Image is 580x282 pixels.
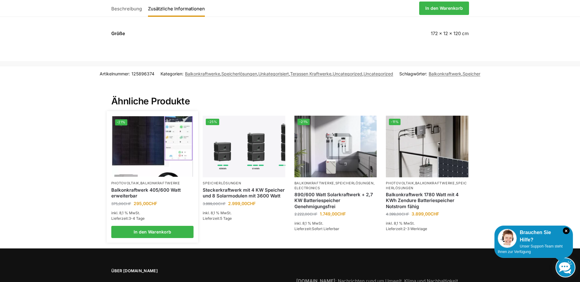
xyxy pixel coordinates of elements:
th: Größe [111,30,307,41]
span: Lieferzeit: [111,216,145,221]
p: , [111,181,194,186]
a: Balkonkraftwerk 1780 Watt mit 4 KWh Zendure Batteriespeicher Notstrom fähig [386,192,468,210]
a: Unkategorisiert [258,71,289,76]
img: Customer service [498,229,517,248]
span: CHF [247,201,256,206]
span: Artikelnummer: [100,70,154,77]
a: -21%Steckerkraftwerk mit 2,7kwh-Speicher [294,116,377,177]
a: Balkonkraftwerke [185,71,220,76]
span: Schlagwörter: , [399,70,480,77]
span: Über [DOMAIN_NAME] [111,268,284,274]
a: Speicherlösungen [203,181,241,185]
a: Speicherlösungen [386,181,467,190]
span: Unser Support-Team steht Ihnen zur Verfügung [498,244,563,254]
bdi: 4.399,00 [386,212,409,216]
img: Zendure-solar-flow-Batteriespeicher für Balkonkraftwerke [386,116,468,177]
p: inkl. 8,1 % MwSt. [203,210,285,216]
bdi: 1.749,00 [320,211,346,216]
img: Steckerfertig Plug & Play mit 410 Watt [112,116,193,177]
span: 3-4 Tage [129,216,145,221]
bdi: 295,00 [134,201,157,206]
a: Balkonkraftwerke [415,181,455,185]
bdi: 3.899,00 [412,211,439,216]
img: Steckerkraftwerk mit 2,7kwh-Speicher [294,116,377,177]
span: CHF [430,211,439,216]
a: Speicherlösungen [335,181,374,185]
span: 5 Tage [220,216,232,221]
span: Lieferzeit: [294,226,339,231]
bdi: 3.999,00 [203,201,226,206]
a: Steckerkraftwerk mit 4 KW Speicher und 8 Solarmodulen mit 3600 Watt [203,187,285,199]
span: 125896374 [131,71,154,76]
a: Speicher [463,71,480,76]
p: , , [294,181,377,190]
a: 890/600 Watt Solarkraftwerk + 2,7 KW Batteriespeicher Genehmigungsfrei [294,192,377,210]
a: Balkonkraftwerk [429,71,461,76]
td: 172 × 12 × 120 cm [307,30,469,41]
a: Balkonkraftwerke [294,181,334,185]
a: Uncategorized [333,71,362,76]
a: -21%Steckerfertig Plug & Play mit 410 Watt [112,116,193,177]
p: inkl. 8,1 % MwSt. [111,210,194,216]
span: CHF [310,212,317,216]
a: In den Warenkorb legen: „Balkonkraftwerk 405/600 Watt erweiterbar“ [111,226,194,238]
a: Balkonkraftwerk 405/600 Watt erweiterbar [111,187,194,199]
span: 2-3 Werktage [403,226,427,231]
p: inkl. 8,1 % MwSt. [386,221,468,226]
div: Brauchen Sie Hilfe? [498,229,570,244]
a: Photovoltaik [386,181,414,185]
span: Sofort Lieferbar [312,226,339,231]
a: Photovoltaik [111,181,139,185]
a: Terassen Kraftwerke [290,71,331,76]
h2: Ähnliche Produkte [111,81,469,107]
span: CHF [124,201,131,206]
a: Uncategorized [364,71,393,76]
span: Lieferzeit: [203,216,232,221]
p: inkl. 8,1 % MwSt. [294,221,377,226]
table: Produktdetails [111,30,469,41]
span: CHF [401,212,409,216]
a: Balkonkraftwerke [140,181,180,185]
span: CHF [149,201,157,206]
bdi: 375,00 [111,201,131,206]
bdi: 2.222,00 [294,212,317,216]
img: Steckerkraftwerk mit 4 KW Speicher und 8 Solarmodulen mit 3600 Watt [203,116,285,177]
span: Kategorien: , , , , , [161,70,393,77]
i: Schließen [563,227,570,234]
span: Lieferzeit: [386,226,427,231]
p: , , [386,181,468,190]
a: Speicherlösungen [221,71,257,76]
bdi: 2.999,00 [228,201,256,206]
span: CHF [218,201,226,206]
span: CHF [337,211,346,216]
a: -11%Zendure-solar-flow-Batteriespeicher für Balkonkraftwerke [386,116,468,177]
a: -25%Steckerkraftwerk mit 4 KW Speicher und 8 Solarmodulen mit 3600 Watt [203,116,285,177]
a: Electronics [294,186,320,190]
